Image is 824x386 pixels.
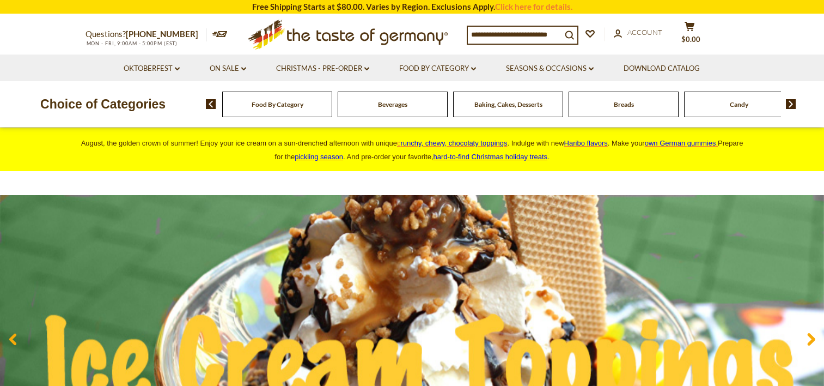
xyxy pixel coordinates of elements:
[645,139,716,147] span: own German gummies
[81,139,743,161] span: August, the golden crown of summer! Enjoy your ice cream on a sun-drenched afternoon with unique ...
[506,63,594,75] a: Seasons & Occasions
[252,100,303,108] a: Food By Category
[397,139,508,147] a: crunchy, chewy, chocolaty toppings
[86,40,178,46] span: MON - FRI, 9:00AM - 5:00PM (EST)
[206,99,216,109] img: previous arrow
[645,139,718,147] a: own German gummies.
[674,21,706,49] button: $0.00
[434,153,548,161] a: hard-to-find Christmas holiday treats
[126,29,198,39] a: [PHONE_NUMBER]
[564,139,608,147] a: Haribo flavors
[474,100,542,108] a: Baking, Cakes, Desserts
[434,153,550,161] span: .
[786,99,796,109] img: next arrow
[295,153,343,161] a: pickling season
[124,63,180,75] a: Oktoberfest
[624,63,700,75] a: Download Catalog
[614,27,662,39] a: Account
[627,28,662,37] span: Account
[730,100,748,108] a: Candy
[86,27,206,41] p: Questions?
[399,63,476,75] a: Food By Category
[378,100,407,108] a: Beverages
[681,35,700,44] span: $0.00
[495,2,572,11] a: Click here for details.
[400,139,507,147] span: runchy, chewy, chocolaty toppings
[210,63,246,75] a: On Sale
[276,63,369,75] a: Christmas - PRE-ORDER
[614,100,634,108] a: Breads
